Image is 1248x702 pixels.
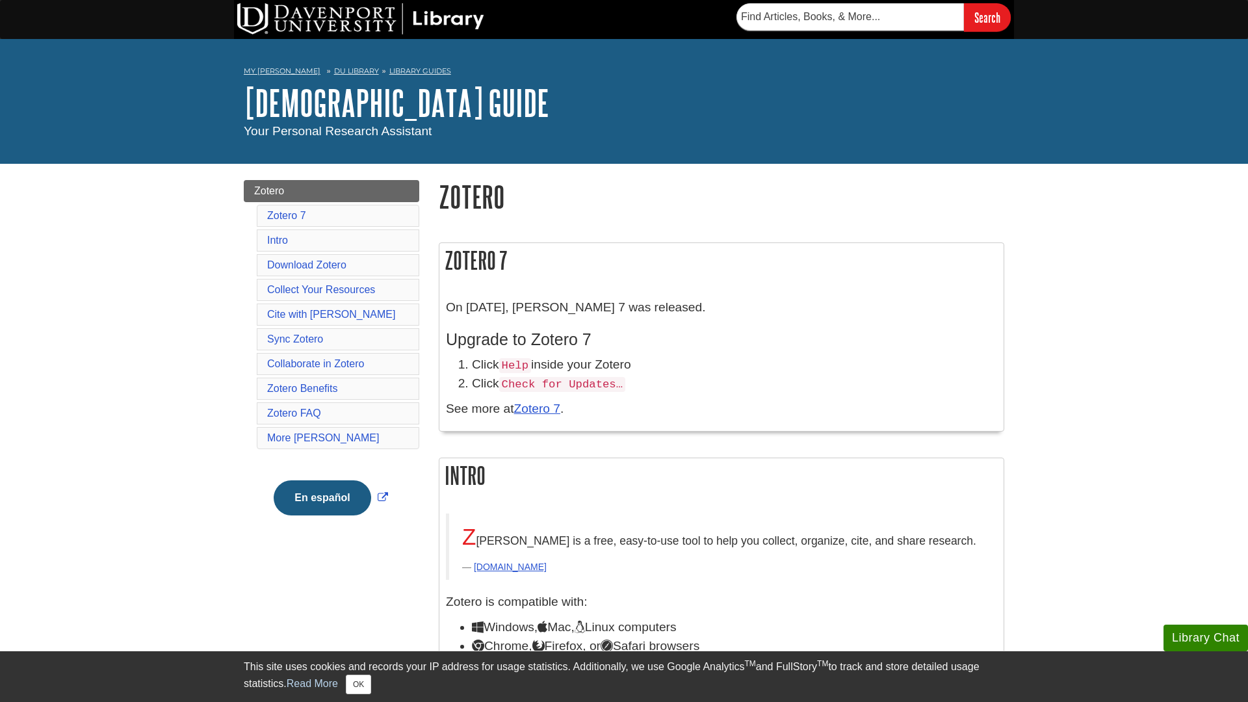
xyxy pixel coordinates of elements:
sup: TM [744,659,755,668]
button: En español [274,480,370,515]
a: Link opens in new window [270,492,391,503]
a: Zotero FAQ [267,408,321,419]
a: Zotero 7 [267,210,306,221]
sup: TM [817,659,828,668]
button: Library Chat [1163,625,1248,651]
p: See more at . [446,400,997,419]
li: Windows, Mac, Linux computers [472,618,997,637]
input: Find Articles, Books, & More... [736,3,964,31]
a: Intro [267,235,288,246]
a: [DEMOGRAPHIC_DATA] Guide [244,83,549,123]
a: Download Zotero [267,259,346,270]
a: Zotero [244,180,419,202]
span: Z [462,524,476,549]
a: My [PERSON_NAME] [244,66,320,77]
a: DU Library [334,66,379,75]
code: Help [499,358,531,373]
p: On [DATE], [PERSON_NAME] 7 was released. [446,298,997,317]
h3: Upgrade to Zotero 7 [446,330,997,349]
h2: Intro [439,458,1004,493]
input: Search [964,3,1011,31]
span: Your Personal Research Assistant [244,124,432,138]
h1: Zotero [439,180,1004,213]
li: Click inside your Zotero [472,356,997,374]
a: Sync Zotero [267,333,323,344]
a: More [PERSON_NAME] [267,432,379,443]
code: Check for Updates… [499,377,626,392]
p: [PERSON_NAME] is a free, easy-to-use tool to help you collect, organize, cite, and share research. [462,520,984,554]
a: Read More [287,678,338,689]
div: This site uses cookies and records your IP address for usage statistics. Additionally, we use Goo... [244,659,1004,694]
a: Collect Your Resources [267,284,375,295]
a: [DOMAIN_NAME] [474,562,547,572]
a: Zotero Benefits [267,383,338,394]
button: Close [346,675,371,694]
p: Zotero is compatible with: [446,593,997,612]
nav: breadcrumb [244,62,1004,83]
a: Cite with [PERSON_NAME] [267,309,395,320]
div: Guide Page Menu [244,180,419,538]
form: Searches DU Library's articles, books, and more [736,3,1011,31]
a: Library Guides [389,66,451,75]
a: Collaborate in Zotero [267,358,364,369]
img: DU Library [237,3,484,34]
span: Zotero [254,185,284,196]
li: Chrome, Firefox, or Safari browsers [472,637,997,656]
h2: Zotero 7 [439,243,1004,278]
li: Click [472,374,997,393]
a: Zotero 7 [514,402,560,415]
